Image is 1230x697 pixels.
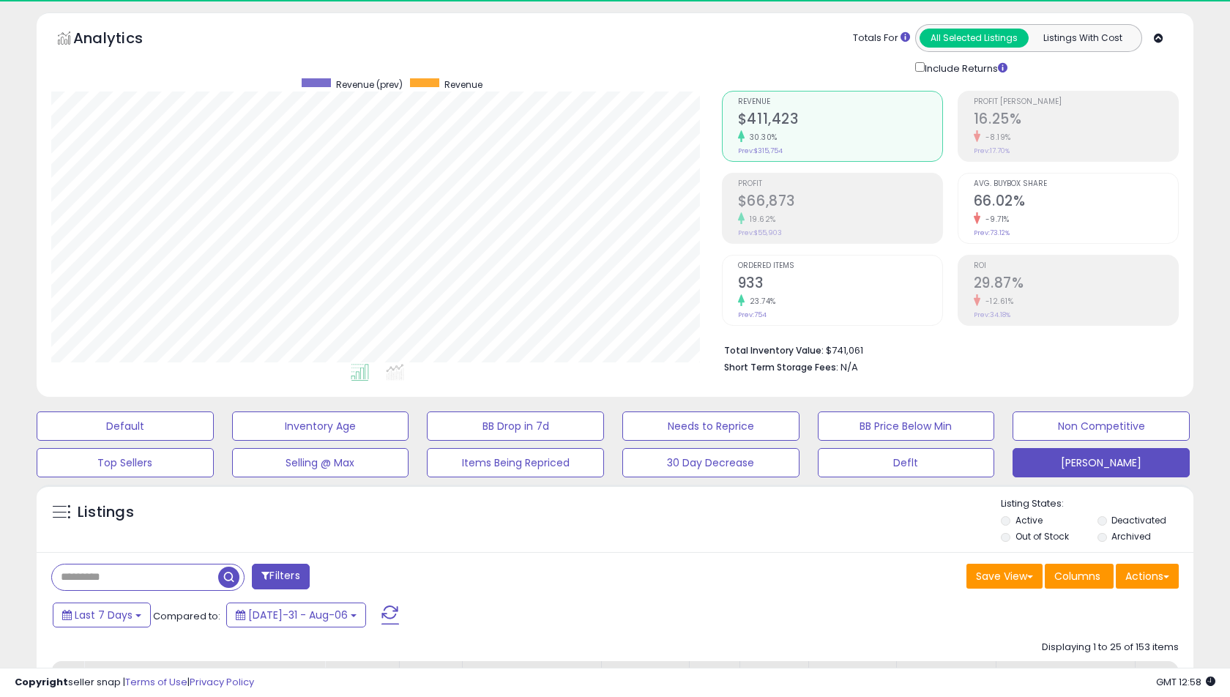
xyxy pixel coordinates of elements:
[738,228,782,237] small: Prev: $55,903
[974,262,1178,270] span: ROI
[1156,675,1215,689] span: 2025-08-14 12:58 GMT
[1045,564,1114,589] button: Columns
[738,262,942,270] span: Ordered Items
[15,676,254,690] div: seller snap | |
[974,228,1010,237] small: Prev: 73.12%
[90,667,318,682] div: Title
[1013,448,1190,477] button: [PERSON_NAME]
[840,360,858,374] span: N/A
[974,275,1178,294] h2: 29.87%
[444,78,482,91] span: Revenue
[190,675,254,689] a: Privacy Policy
[738,275,942,294] h2: 933
[469,667,595,682] div: Listed Price
[724,344,824,357] b: Total Inventory Value:
[818,411,995,441] button: BB Price Below Min
[966,564,1043,589] button: Save View
[724,361,838,373] b: Short Term Storage Fees:
[980,132,1011,143] small: -8.19%
[427,411,604,441] button: BB Drop in 7d
[622,448,799,477] button: 30 Day Decrease
[226,603,366,627] button: [DATE]-31 - Aug-06
[153,609,220,623] span: Compared to:
[248,608,348,622] span: [DATE]-31 - Aug-06
[903,667,990,682] div: [PERSON_NAME]
[920,29,1029,48] button: All Selected Listings
[974,180,1178,188] span: Avg. Buybox Share
[53,603,151,627] button: Last 7 Days
[980,214,1010,225] small: -9.71%
[232,448,409,477] button: Selling @ Max
[738,193,942,212] h2: $66,873
[974,310,1010,319] small: Prev: 34.18%
[1002,667,1129,682] div: Markup on Cost
[980,296,1014,307] small: -12.61%
[37,448,214,477] button: Top Sellers
[738,111,942,130] h2: $411,423
[622,411,799,441] button: Needs to Reprice
[336,78,403,91] span: Revenue (prev)
[738,310,767,319] small: Prev: 754
[331,667,393,682] div: Repricing
[853,31,910,45] div: Totals For
[1111,530,1151,543] label: Archived
[815,667,890,682] div: Min Price
[78,502,134,523] h5: Listings
[1111,514,1166,526] label: Deactivated
[974,146,1010,155] small: Prev: 17.70%
[1015,530,1069,543] label: Out of Stock
[1042,641,1179,655] div: Displaying 1 to 25 of 153 items
[75,608,133,622] span: Last 7 Days
[904,59,1025,76] div: Include Returns
[696,667,734,682] div: Cost
[818,448,995,477] button: Deflt
[745,132,778,143] small: 30.30%
[1054,569,1100,584] span: Columns
[1001,497,1193,511] p: Listing States:
[37,411,214,441] button: Default
[974,193,1178,212] h2: 66.02%
[1015,514,1043,526] label: Active
[745,296,776,307] small: 23.74%
[232,411,409,441] button: Inventory Age
[745,214,776,225] small: 19.62%
[738,180,942,188] span: Profit
[427,448,604,477] button: Items Being Repriced
[1013,411,1190,441] button: Non Competitive
[974,98,1178,106] span: Profit [PERSON_NAME]
[738,98,942,106] span: Revenue
[1028,29,1137,48] button: Listings With Cost
[73,28,171,52] h5: Analytics
[125,675,187,689] a: Terms of Use
[974,111,1178,130] h2: 16.25%
[738,146,783,155] small: Prev: $315,754
[15,675,68,689] strong: Copyright
[252,564,309,589] button: Filters
[724,340,1168,358] li: $741,061
[1116,564,1179,589] button: Actions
